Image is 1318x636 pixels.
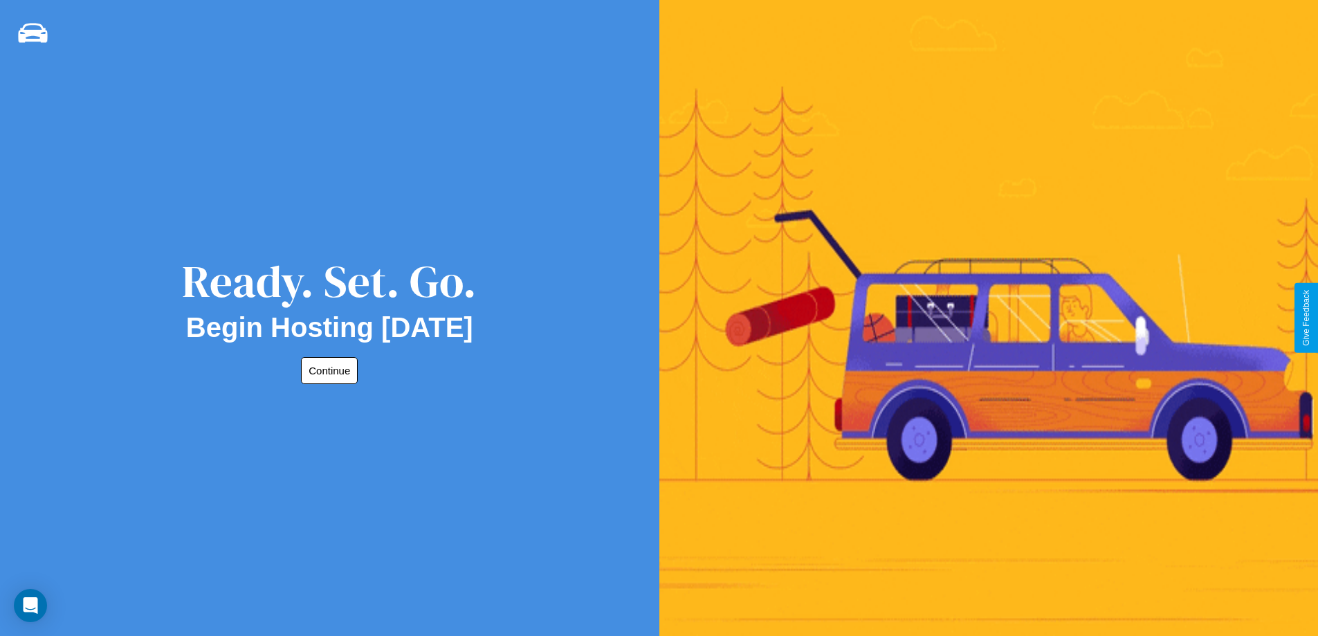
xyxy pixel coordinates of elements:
h2: Begin Hosting [DATE] [186,312,473,343]
div: Open Intercom Messenger [14,589,47,622]
div: Give Feedback [1301,290,1311,346]
div: Ready. Set. Go. [182,251,477,312]
button: Continue [301,357,358,384]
